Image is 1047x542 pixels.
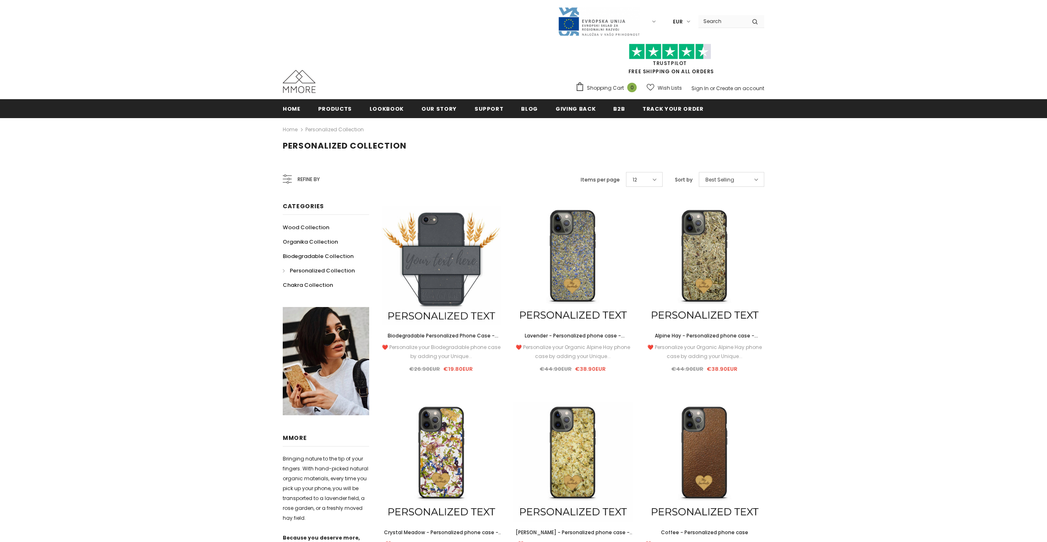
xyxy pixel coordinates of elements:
[305,126,364,133] a: Personalized Collection
[653,60,687,67] a: Trustpilot
[283,434,307,442] span: MMORE
[283,220,329,235] a: Wood Collection
[525,332,625,348] span: Lavender - Personalized phone case - Personalized gift
[710,85,715,92] span: or
[629,44,711,60] img: Trust Pilot Stars
[283,99,300,118] a: Home
[283,278,333,292] a: Chakra Collection
[475,105,504,113] span: support
[318,99,352,118] a: Products
[421,105,457,113] span: Our Story
[513,343,633,361] div: ❤️ Personalize your Organic Alpine Hay phone case by adding your Unique...
[283,105,300,113] span: Home
[283,223,329,231] span: Wood Collection
[581,176,620,184] label: Items per page
[475,99,504,118] a: support
[642,99,703,118] a: Track your order
[645,331,764,340] a: Alpine Hay - Personalized phone case - Personalized gift
[575,365,606,373] span: €38.90EUR
[716,85,764,92] a: Create an account
[671,365,703,373] span: €44.90EUR
[661,529,748,536] span: Coffee - Personalized phone case
[556,99,596,118] a: Giving back
[521,99,538,118] a: Blog
[283,252,354,260] span: Biodegradable Collection
[707,365,738,373] span: €38.90EUR
[642,105,703,113] span: Track your order
[421,99,457,118] a: Our Story
[558,18,640,25] a: Javni Razpis
[645,343,764,361] div: ❤️ Personalize your Organic Alpine Hay phone case by adding your Unique...
[645,528,764,537] a: Coffee - Personalized phone case
[556,105,596,113] span: Giving back
[521,105,538,113] span: Blog
[283,235,338,249] a: Organika Collection
[655,332,758,348] span: Alpine Hay - Personalized phone case - Personalized gift
[587,84,624,92] span: Shopping Cart
[283,454,369,523] p: Bringing nature to the tip of your fingers. With hand-picked natural organic materials, every tim...
[691,85,709,92] a: Sign In
[283,70,316,93] img: MMORE Cases
[613,105,625,113] span: B2B
[388,332,498,348] span: Biodegradable Personalized Phone Case - Black
[382,331,501,340] a: Biodegradable Personalized Phone Case - Black
[283,140,407,151] span: Personalized Collection
[675,176,693,184] label: Sort by
[513,331,633,340] a: Lavender - Personalized phone case - Personalized gift
[627,83,637,92] span: 0
[658,84,682,92] span: Wish Lists
[283,238,338,246] span: Organika Collection
[409,365,440,373] span: €26.90EUR
[673,18,683,26] span: EUR
[575,82,641,94] a: Shopping Cart 0
[283,202,324,210] span: Categories
[513,528,633,537] a: [PERSON_NAME] - Personalized phone case - Personalized gift
[382,343,501,361] div: ❤️ Personalize your Biodegradable phone case by adding your Unique...
[283,281,333,289] span: Chakra Collection
[290,267,355,274] span: Personalized Collection
[370,105,404,113] span: Lookbook
[558,7,640,37] img: Javni Razpis
[575,47,764,75] span: FREE SHIPPING ON ALL ORDERS
[633,176,637,184] span: 12
[705,176,734,184] span: Best Selling
[647,81,682,95] a: Wish Lists
[283,249,354,263] a: Biodegradable Collection
[613,99,625,118] a: B2B
[540,365,572,373] span: €44.90EUR
[443,365,473,373] span: €19.80EUR
[283,263,355,278] a: Personalized Collection
[370,99,404,118] a: Lookbook
[382,528,501,537] a: Crystal Meadow - Personalized phone case - Personalized gift
[283,125,298,135] a: Home
[698,15,746,27] input: Search Site
[318,105,352,113] span: Products
[298,175,320,184] span: Refine by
